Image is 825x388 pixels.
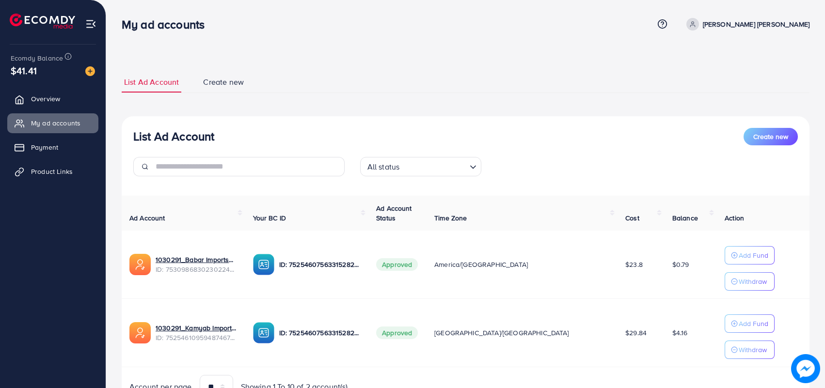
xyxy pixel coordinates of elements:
a: Overview [7,89,98,109]
span: Time Zone [434,213,467,223]
p: Add Fund [739,249,768,261]
img: ic-ads-acc.e4c84228.svg [129,322,151,343]
span: ID: 7525461095948746753 [156,333,238,342]
div: <span class='underline'>1030291_Kamyab Imports_1752157964630</span></br>7525461095948746753 [156,323,238,343]
p: Withdraw [739,276,767,287]
span: ID: 7530986830230224912 [156,264,238,274]
span: My ad accounts [31,118,80,128]
img: ic-ba-acc.ded83a64.svg [253,254,274,275]
p: ID: 7525460756331528209 [279,259,361,270]
span: Balance [672,213,698,223]
p: Withdraw [739,344,767,356]
span: Create new [203,77,244,88]
span: $29.84 [625,328,647,338]
span: List Ad Account [124,77,179,88]
img: menu [85,18,96,30]
span: America/[GEOGRAPHIC_DATA] [434,260,528,269]
span: $0.79 [672,260,689,269]
span: Product Links [31,167,73,176]
div: Search for option [360,157,481,176]
img: image [85,66,95,76]
p: [PERSON_NAME] [PERSON_NAME] [703,18,809,30]
button: Create new [744,128,798,145]
button: Withdraw [725,341,775,359]
span: Payment [31,142,58,152]
span: Approved [376,326,418,339]
span: All status [365,160,402,174]
img: logo [10,14,75,29]
button: Add Fund [725,246,775,264]
h3: List Ad Account [133,129,214,143]
p: ID: 7525460756331528209 [279,327,361,339]
a: 1030291_Babar Imports_1753444527335 [156,255,238,264]
img: image [791,354,820,383]
a: [PERSON_NAME] [PERSON_NAME] [682,18,809,31]
a: Product Links [7,162,98,181]
span: Action [725,213,744,223]
img: ic-ba-acc.ded83a64.svg [253,322,274,343]
span: $41.41 [11,63,37,78]
p: Add Fund [739,318,768,329]
button: Add Fund [725,314,775,333]
span: Ecomdy Balance [11,53,63,63]
a: Payment [7,138,98,157]
span: Cost [625,213,639,223]
a: My ad accounts [7,113,98,133]
span: Ad Account [129,213,165,223]
img: ic-ads-acc.e4c84228.svg [129,254,151,275]
button: Withdraw [725,272,775,291]
span: $4.16 [672,328,688,338]
a: 1030291_Kamyab Imports_1752157964630 [156,323,238,333]
span: Your BC ID [253,213,286,223]
span: Create new [753,132,788,141]
span: Overview [31,94,60,104]
h3: My ad accounts [122,17,212,31]
span: Ad Account Status [376,203,412,223]
div: <span class='underline'>1030291_Babar Imports_1753444527335</span></br>7530986830230224912 [156,255,238,275]
span: Approved [376,258,418,271]
span: $23.8 [625,260,643,269]
span: [GEOGRAPHIC_DATA]/[GEOGRAPHIC_DATA] [434,328,569,338]
input: Search for option [402,158,465,174]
